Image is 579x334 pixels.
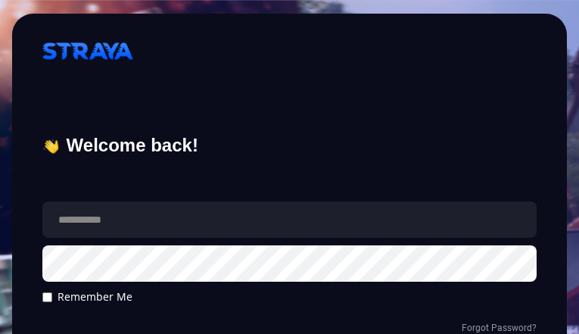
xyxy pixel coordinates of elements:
[462,323,537,333] a: Forgot Password?
[42,289,132,304] label: Remember Me
[42,292,52,302] input: Remember Me
[42,138,59,155] img: Icon
[42,135,537,157] h1: Welcome back!
[42,36,133,67] img: Straya Hosting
